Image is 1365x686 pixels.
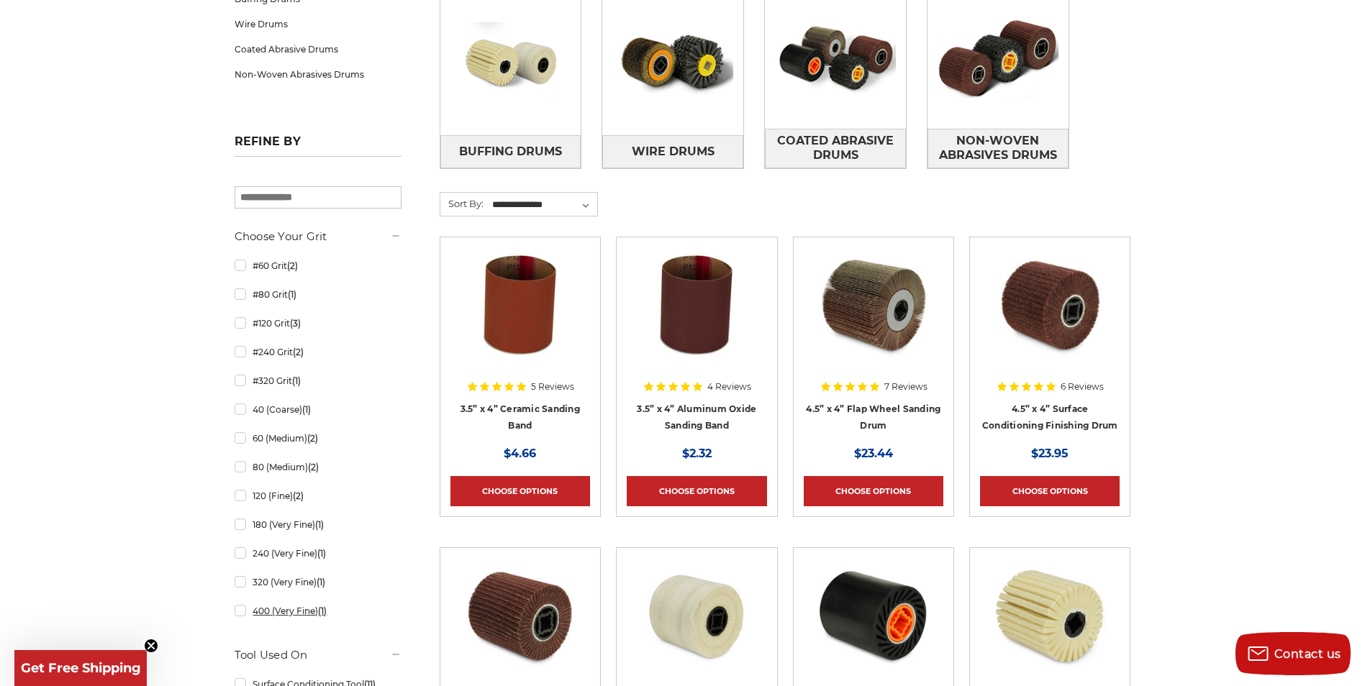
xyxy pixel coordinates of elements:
img: 4 inch buffing and polishing drum [992,558,1107,673]
div: Get Free ShippingClose teaser [14,650,147,686]
a: #80 Grit [235,282,402,307]
span: Contact us [1274,647,1341,661]
a: 400 (Very Fine) [235,598,402,623]
span: (1) [318,605,327,616]
span: (1) [288,289,296,300]
span: $2.32 [682,447,712,460]
label: Sort By: [440,193,484,214]
span: (2) [293,490,304,501]
span: Non-Woven Abrasives Drums [928,129,1068,168]
span: 4 Reviews [707,383,751,391]
a: Non-Woven Abrasives Drums [928,129,1069,168]
a: 120 (Fine) [235,483,402,508]
span: (1) [292,375,301,386]
span: 6 Reviews [1061,383,1104,391]
img: 4 inch interleaf flap wheel drum [463,558,578,673]
a: 60 (Medium) [235,426,402,451]
a: 320 (Very Fine) [235,570,402,595]
a: 3.5” x 4” Aluminum Oxide Sanding Band [637,403,756,431]
a: 240 (Very Fine) [235,541,402,566]
img: Buffing Drums [440,12,581,111]
span: (2) [287,260,298,271]
a: Coated Abrasive Drums [235,37,402,62]
span: (1) [302,404,311,415]
img: 4.5 Inch Surface Conditioning Finishing Drum [992,247,1107,362]
a: Wire Drums [602,135,743,168]
a: Choose Options [804,476,943,506]
a: 180 (Very Fine) [235,512,402,537]
a: Choose Options [980,476,1120,506]
span: (2) [308,462,319,472]
img: Non-Woven Abrasives Drums [928,9,1069,108]
span: Wire Drums [632,140,715,164]
button: Contact us [1235,632,1351,675]
a: Non-Woven Abrasives Drums [235,62,402,87]
span: 5 Reviews [531,383,574,391]
a: 4.5” x 4” Surface Conditioning Finishing Drum [982,403,1118,431]
a: 4.5 Inch Surface Conditioning Finishing Drum [980,247,1120,387]
a: 4.5” x 4” Flap Wheel Sanding Drum [806,403,940,431]
h5: Tool Used On [235,646,402,664]
select: Sort By: [490,194,597,216]
a: Choose Options [450,476,590,506]
a: 3.5x4 inch ceramic sanding band for expanding rubber drum [450,247,590,387]
span: (2) [293,347,304,357]
a: #240 Grit [235,339,402,365]
a: #320 Grit [235,368,402,393]
h5: Refine by [235,134,402,157]
img: 3.5 inch rubber expanding drum for sanding belt [816,558,931,673]
a: Buffing Drums [440,135,581,168]
h5: Choose Your Grit [235,228,402,245]
span: $4.66 [504,447,536,460]
a: Choose Options [627,476,766,506]
img: 3.5x4 inch sanding band for expanding rubber drum [639,247,754,362]
a: 3.5x4 inch sanding band for expanding rubber drum [627,247,766,387]
img: Coated Abrasive Drums [765,9,906,108]
span: (1) [317,548,326,559]
button: Close teaser [144,639,158,653]
a: 3.5” x 4” Ceramic Sanding Band [461,403,580,431]
a: Coated Abrasive Drums [765,129,906,168]
span: Coated Abrasive Drums [766,129,905,168]
a: #120 Grit [235,311,402,336]
span: (1) [317,577,325,587]
img: 4.5 inch x 4 inch flap wheel sanding drum [816,247,931,362]
span: (1) [315,519,324,530]
span: 7 Reviews [884,383,928,391]
span: $23.44 [854,447,893,460]
a: 4.5 inch x 4 inch flap wheel sanding drum [804,247,943,387]
span: (3) [290,318,301,329]
span: $23.95 [1031,447,1069,460]
img: 4.5 Inch Muslin Spiral Sewn Buffing Drum [639,558,754,673]
span: Get Free Shipping [21,660,141,676]
a: 40 (Coarse) [235,397,402,422]
a: #60 Grit [235,253,402,278]
span: (2) [307,433,318,444]
a: Wire Drums [235,12,402,37]
a: 80 (Medium) [235,454,402,480]
img: 3.5x4 inch ceramic sanding band for expanding rubber drum [463,247,578,362]
span: Buffing Drums [459,140,562,164]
